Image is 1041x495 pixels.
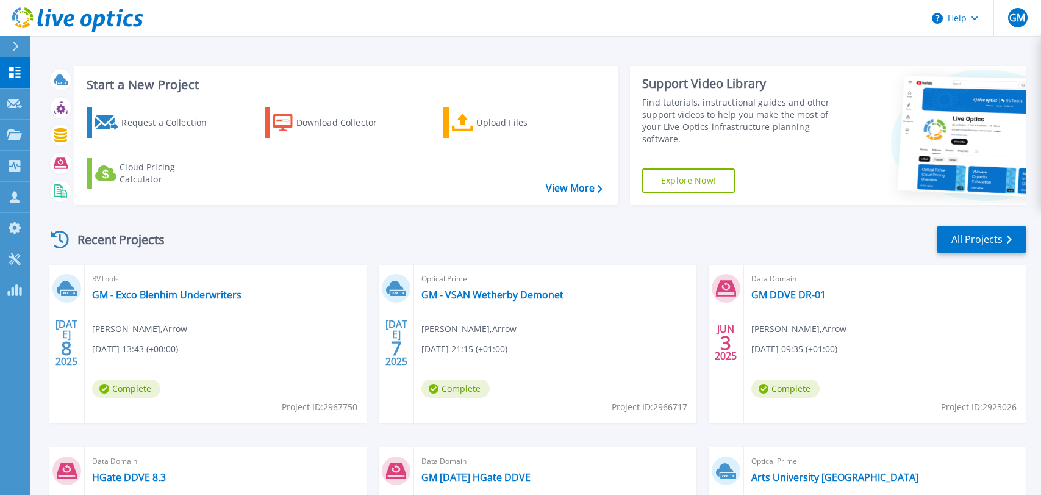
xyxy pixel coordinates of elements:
[751,471,918,483] a: Arts University [GEOGRAPHIC_DATA]
[476,110,574,135] div: Upload Files
[751,455,1018,468] span: Optical Prime
[87,158,223,189] a: Cloud Pricing Calculator
[296,110,394,135] div: Download Collector
[421,272,689,286] span: Optical Prime
[751,342,837,356] span: [DATE] 09:35 (+01:00)
[642,168,735,193] a: Explore Now!
[61,343,72,353] span: 8
[92,471,166,483] a: HGate DDVE 8.3
[1009,13,1025,23] span: GM
[92,289,241,301] a: GM - Exco Blenhim Underwriters
[421,289,563,301] a: GM - VSAN Wetherby Demonet
[92,380,160,398] span: Complete
[751,322,846,336] span: [PERSON_NAME] , Arrow
[385,320,408,365] div: [DATE] 2025
[55,320,78,365] div: [DATE] 2025
[87,107,223,138] a: Request a Collection
[421,471,531,483] a: GM [DATE] HGate DDVE
[421,322,517,336] span: [PERSON_NAME] , Arrow
[941,400,1017,414] span: Project ID: 2923026
[92,455,359,468] span: Data Domain
[421,380,490,398] span: Complete
[92,272,359,286] span: RVTools
[282,400,357,414] span: Project ID: 2967750
[92,322,187,336] span: [PERSON_NAME] , Arrow
[546,182,603,194] a: View More
[751,380,820,398] span: Complete
[751,272,1018,286] span: Data Domain
[120,161,217,186] div: Cloud Pricing Calculator
[421,455,689,468] span: Data Domain
[443,107,579,138] a: Upload Files
[612,400,687,414] span: Project ID: 2966717
[642,76,842,92] div: Support Video Library
[92,342,178,356] span: [DATE] 13:43 (+00:00)
[265,107,401,138] a: Download Collector
[937,226,1026,253] a: All Projects
[87,78,602,92] h3: Start a New Project
[720,338,731,348] span: 3
[47,225,181,255] div: Recent Projects
[714,320,737,365] div: JUN 2025
[751,289,826,301] a: GM DDVE DR-01
[121,110,219,135] div: Request a Collection
[642,96,842,145] div: Find tutorials, instructional guides and other support videos to help you make the most of your L...
[391,343,402,353] span: 7
[421,342,507,356] span: [DATE] 21:15 (+01:00)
